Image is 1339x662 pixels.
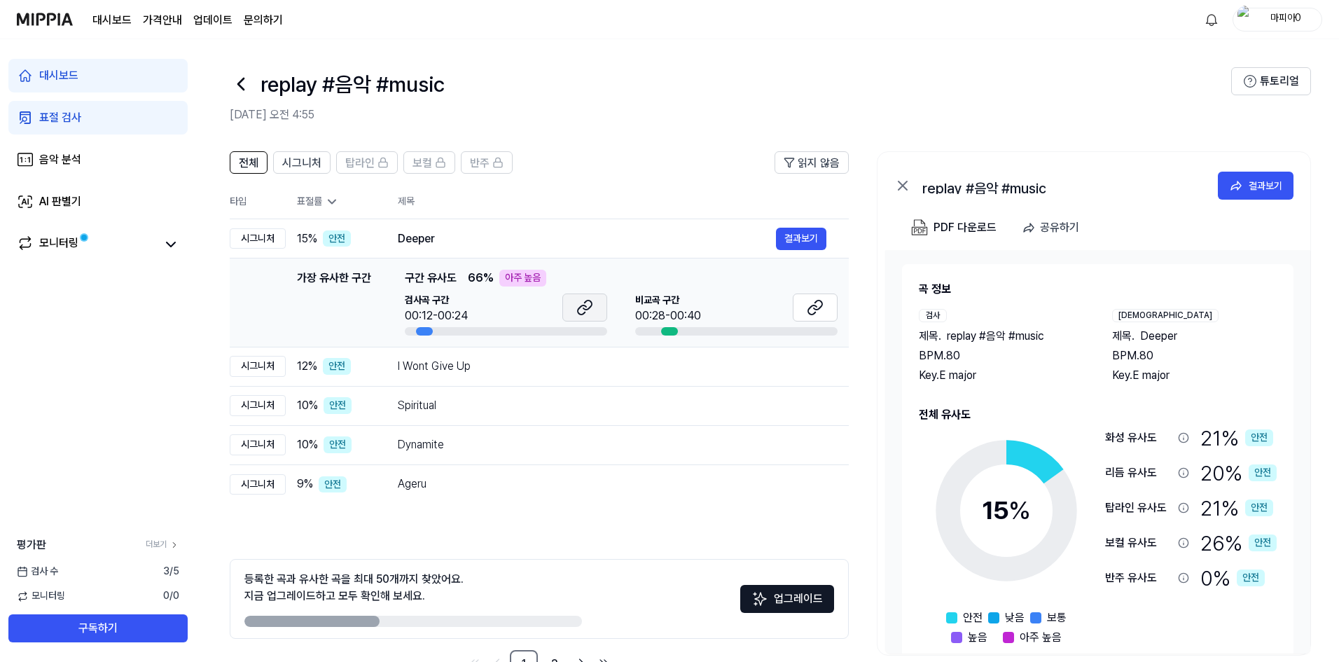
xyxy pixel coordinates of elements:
[412,155,432,172] span: 보컬
[1105,464,1172,481] div: 리듬 유사도
[163,565,179,579] span: 3 / 5
[324,436,352,453] div: 안전
[146,539,179,551] a: 더보기
[244,12,283,29] a: 문의하기
[1005,609,1025,626] span: 낮음
[8,101,188,135] a: 표절 검사
[1249,535,1277,551] div: 안전
[919,367,1084,384] div: Key. E major
[273,151,331,174] button: 시그니처
[1245,499,1273,516] div: 안전
[1105,429,1172,446] div: 화성 유사도
[776,228,826,250] button: 결과보기
[398,230,776,247] div: Deeper
[885,250,1310,654] a: 곡 정보검사제목.replay #음악 #musicBPM.80Key.E major[DEMOGRAPHIC_DATA]제목.DeeperBPM.80Key.E major전체 유사도15%안...
[297,397,318,414] span: 10 %
[1249,464,1277,481] div: 안전
[230,106,1231,123] h2: [DATE] 오전 4:55
[1249,178,1282,193] div: 결과보기
[8,185,188,219] a: AI 판별기
[919,328,941,345] span: 제목 .
[297,270,371,336] div: 가장 유사한 구간
[398,397,826,414] div: Spiritual
[740,597,834,610] a: Sparkles업그레이드
[1040,219,1079,237] div: 공유하기
[398,358,826,375] div: I Wont Give Up
[39,109,81,126] div: 표절 검사
[39,67,78,84] div: 대시보드
[297,476,313,492] span: 9 %
[911,219,928,236] img: PDF Download
[1105,499,1172,516] div: 탑라인 유사도
[919,347,1084,364] div: BPM. 80
[230,395,286,416] div: 시그니처
[17,537,46,553] span: 평가판
[323,358,351,375] div: 안전
[922,177,1202,194] div: replay #음악 #music
[244,571,464,605] div: 등록한 곡과 유사한 곡을 최대 50개까지 찾았어요. 지금 업그레이드하고 모두 확인해 보세요.
[982,492,1031,530] div: 15
[1016,214,1090,242] button: 공유하기
[239,155,258,172] span: 전체
[461,151,513,174] button: 반주
[398,185,849,219] th: 제목
[398,476,826,492] div: Ageru
[1200,563,1265,593] div: 0 %
[751,591,768,607] img: Sparkles
[1008,495,1031,525] span: %
[1112,367,1277,384] div: Key. E major
[934,219,997,237] div: PDF 다운로드
[8,59,188,92] a: 대시보드
[8,614,188,642] button: 구독하기
[230,474,286,495] div: 시그니처
[1200,528,1277,558] div: 26 %
[775,151,849,174] button: 읽지 않음
[798,155,840,172] span: 읽지 않음
[1203,11,1220,28] img: 알림
[403,151,455,174] button: 보컬
[324,397,352,414] div: 안전
[8,143,188,177] a: 음악 분석
[345,155,375,172] span: 탑라인
[1218,172,1293,200] a: 결과보기
[1200,423,1273,453] div: 21 %
[1020,629,1062,646] span: 아주 높음
[405,270,457,287] span: 구간 유사도
[1112,347,1277,364] div: BPM. 80
[163,589,179,603] span: 0 / 0
[282,155,321,172] span: 시그니처
[908,214,999,242] button: PDF 다운로드
[230,151,268,174] button: 전체
[319,476,347,493] div: 안전
[1237,570,1265,586] div: 안전
[17,235,157,254] a: 모니터링
[1200,458,1277,488] div: 20 %
[1245,429,1273,446] div: 안전
[230,434,286,455] div: 시그니처
[919,281,1277,298] h2: 곡 정보
[17,565,58,579] span: 검사 수
[405,294,468,308] span: 검사곡 구간
[323,230,351,247] div: 안전
[963,609,983,626] span: 안전
[297,230,317,247] span: 15 %
[1258,11,1313,27] div: 마피아0
[92,12,132,29] a: 대시보드
[297,436,318,453] span: 10 %
[405,308,468,324] div: 00:12-00:24
[297,195,375,209] div: 표절률
[1237,6,1254,34] img: profile
[398,436,826,453] div: Dynamite
[740,585,834,613] button: 업그레이드
[1047,609,1067,626] span: 보통
[193,12,233,29] a: 업데이트
[1140,328,1177,345] span: Deeper
[230,185,286,219] th: 타입
[143,12,182,29] a: 가격안내
[39,193,81,210] div: AI 판별기
[919,309,947,322] div: 검사
[1231,67,1311,95] button: 튜토리얼
[499,270,546,287] div: 아주 높음
[635,308,701,324] div: 00:28-00:40
[336,151,398,174] button: 탑라인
